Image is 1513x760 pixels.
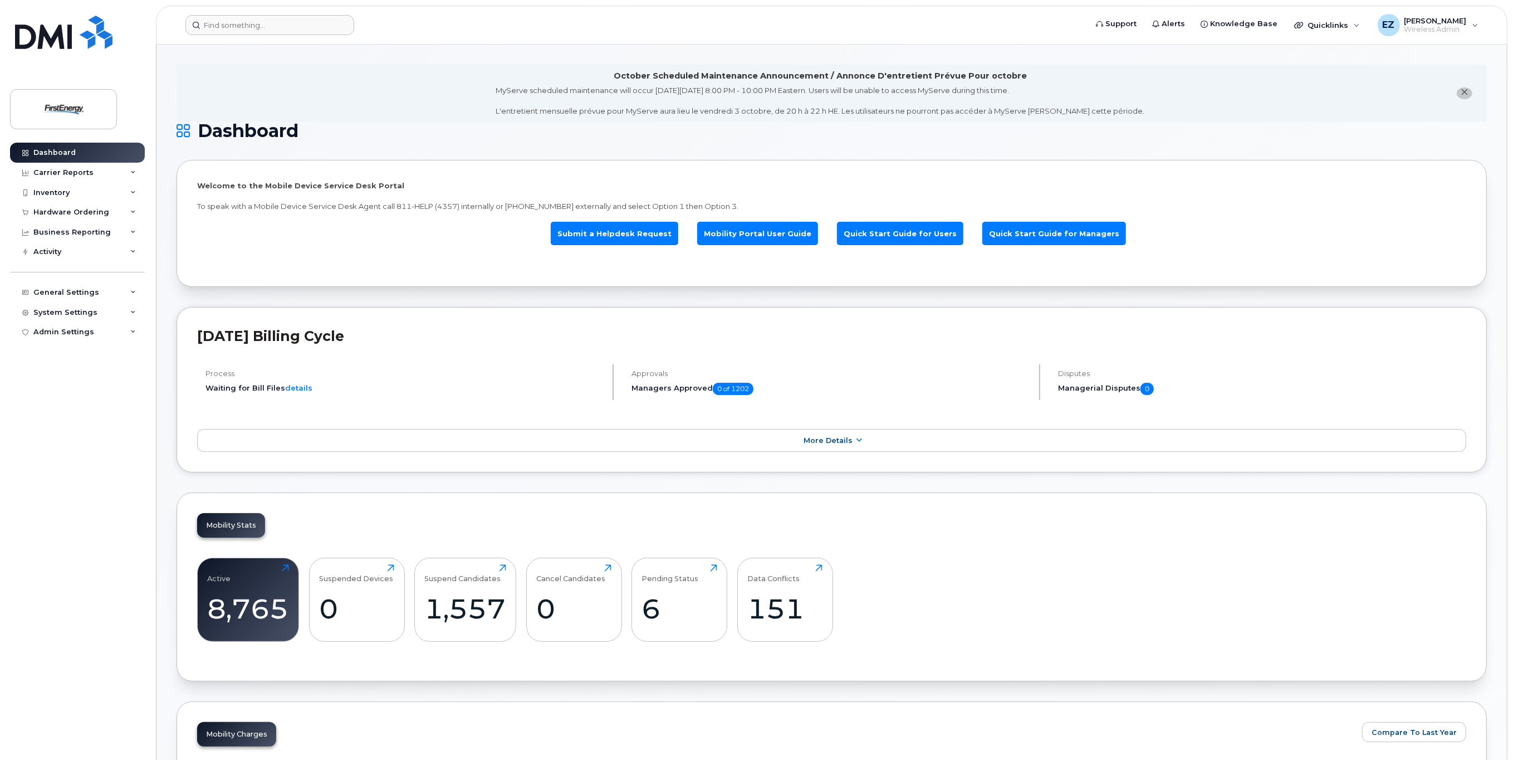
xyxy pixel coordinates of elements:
[747,564,800,583] div: Data Conflicts
[536,564,611,636] a: Cancel Candidates0
[1058,383,1466,395] h5: Managerial Disputes
[631,369,1029,378] h4: Approvals
[319,592,394,625] div: 0
[425,592,506,625] div: 1,557
[642,564,699,583] div: Pending Status
[198,123,298,139] span: Dashboard
[197,328,1466,344] h2: [DATE] Billing Cycle
[747,564,822,636] a: Data Conflicts151
[208,564,231,583] div: Active
[205,383,603,393] li: Waiting for Bill Files
[713,383,753,395] span: 0 of 1202
[1058,369,1466,378] h4: Disputes
[614,70,1027,82] div: October Scheduled Maintenance Announcement / Annonce D'entretient Prévue Pour octobre
[1362,722,1466,742] button: Compare To Last Year
[1457,87,1472,99] button: close notification
[1140,383,1154,395] span: 0
[982,222,1126,246] a: Quick Start Guide for Managers
[631,383,1029,395] h5: Managers Approved
[197,181,1466,191] p: Welcome to the Mobile Device Service Desk Portal
[1372,727,1457,738] span: Compare To Last Year
[205,369,603,378] h4: Process
[536,564,605,583] div: Cancel Candidates
[536,592,611,625] div: 0
[747,592,822,625] div: 151
[551,222,678,246] a: Submit a Helpdesk Request
[1465,712,1505,752] iframe: Messenger Launcher
[197,201,1466,212] p: To speak with a Mobile Device Service Desk Agent call 811-HELP (4357) internally or [PHONE_NUMBER...
[496,85,1145,116] div: MyServe scheduled maintenance will occur [DATE][DATE] 8:00 PM - 10:00 PM Eastern. Users will be u...
[804,436,853,445] span: More Details
[319,564,393,583] div: Suspended Devices
[208,592,289,625] div: 8,765
[425,564,501,583] div: Suspend Candidates
[642,564,717,636] a: Pending Status6
[642,592,717,625] div: 6
[208,564,289,636] a: Active8,765
[697,222,818,246] a: Mobility Portal User Guide
[837,222,963,246] a: Quick Start Guide for Users
[425,564,506,636] a: Suspend Candidates1,557
[319,564,394,636] a: Suspended Devices0
[285,383,312,392] a: details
